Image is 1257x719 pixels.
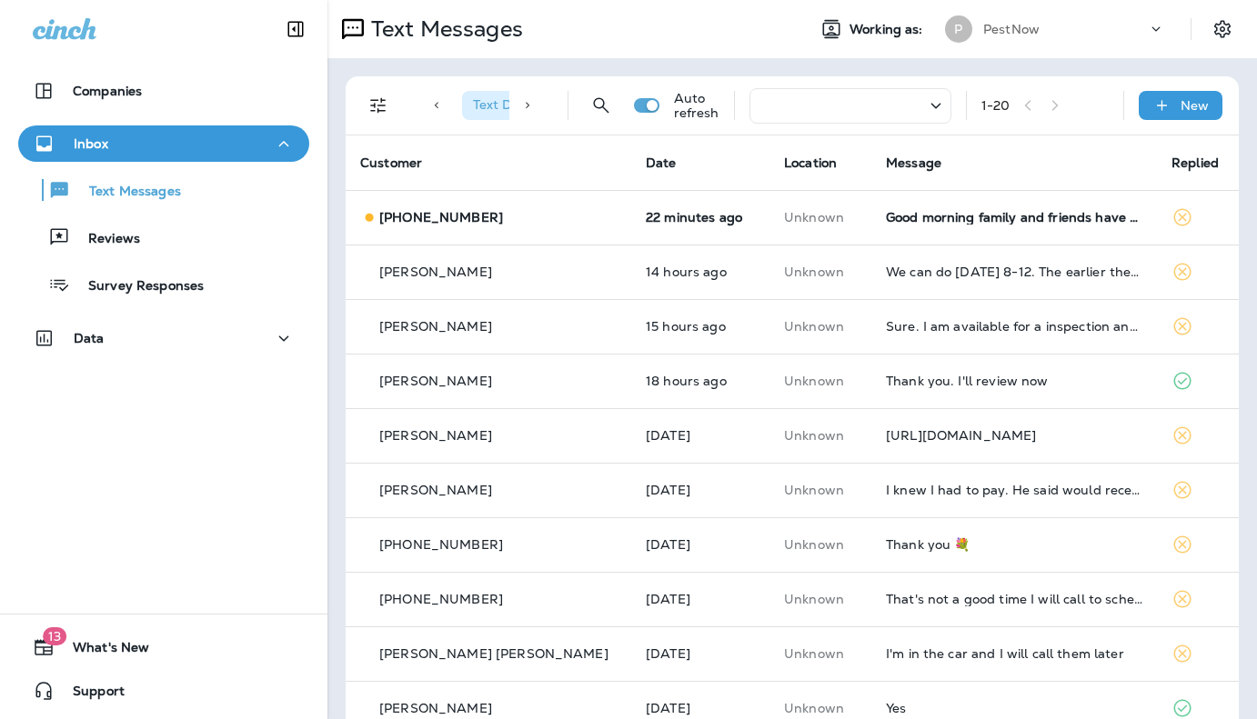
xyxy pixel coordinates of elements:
[70,231,140,248] p: Reviews
[886,701,1142,715] div: Yes
[18,171,309,209] button: Text Messages
[784,374,857,388] p: This customer does not have a last location and the phone number they messaged is not assigned to...
[18,125,309,162] button: Inbox
[784,592,857,606] p: This customer does not have a last location and the phone number they messaged is not assigned to...
[379,319,492,334] p: [PERSON_NAME]
[784,537,857,552] p: This customer does not have a last location and the phone number they messaged is not assigned to...
[71,184,181,201] p: Text Messages
[886,210,1142,225] div: Good morning family and friends have awesome bless day ahead stay blessed 🙏🙏🥰🙏😇❤️😘🙌
[886,374,1142,388] div: Thank you. I'll review now
[379,483,492,497] p: [PERSON_NAME]
[784,428,857,443] p: This customer does not have a last location and the phone number they messaged is not assigned to...
[364,15,523,43] p: Text Messages
[646,537,755,552] p: Sep 12, 2025 11:10 PM
[886,428,1142,443] div: https://wa.me/dl?code=NupEZxYG9F
[379,428,492,443] p: [PERSON_NAME]
[55,684,125,705] span: Support
[379,210,503,225] p: [PHONE_NUMBER]
[646,646,755,661] p: Sep 12, 2025 03:05 PM
[74,331,105,345] p: Data
[1172,155,1219,171] span: Replied
[18,673,309,709] button: Support
[784,701,857,715] p: This customer does not have a last location and the phone number they messaged is not assigned to...
[583,87,619,124] button: Search Messages
[379,537,503,552] p: [PHONE_NUMBER]
[886,319,1142,334] div: Sure. I am available for a inspection any time this week. My address is 22122 Whisperhill Ct in B...
[379,374,492,388] p: [PERSON_NAME]
[886,537,1142,552] div: Thank you 💐
[646,319,755,334] p: Sep 16, 2025 05:05 PM
[646,265,755,279] p: Sep 16, 2025 05:59 PM
[646,592,755,606] p: Sep 12, 2025 03:34 PM
[43,627,66,645] span: 13
[1206,13,1239,45] button: Settings
[784,483,857,497] p: This customer does not have a last location and the phone number they messaged is not assigned to...
[70,278,204,295] p: Survey Responses
[784,265,857,279] p: This customer does not have a last location and the phone number they messaged is not assigned to...
[360,87,397,124] button: Filters
[379,265,492,279] p: [PERSON_NAME]
[646,210,755,225] p: Sep 17, 2025 08:21 AM
[646,701,755,715] p: Sep 12, 2025 03:05 PM
[983,22,1040,36] p: PestNow
[784,155,837,171] span: Location
[18,320,309,356] button: Data
[886,483,1142,497] div: I knew I had to pay. He said would receive the bill. I see the email. Will pay later today when I...
[473,96,618,113] span: Text Direction : Incoming
[646,374,755,388] p: Sep 16, 2025 01:56 PM
[18,218,309,256] button: Reviews
[379,701,492,715] p: [PERSON_NAME]
[784,319,857,334] p: This customer does not have a last location and the phone number they messaged is not assigned to...
[674,91,719,120] p: Auto refresh
[1181,98,1209,113] p: New
[646,483,755,497] p: Sep 13, 2025 01:21 PM
[270,11,321,47] button: Collapse Sidebar
[18,265,309,304] button: Survey Responses
[886,265,1142,279] div: We can do Thursday 8-12. The earlier the better in this time frame. Thanks!
[784,646,857,661] p: This customer does not have a last location and the phone number they messaged is not assigned to...
[18,629,309,665] button: 13What's New
[886,155,941,171] span: Message
[886,646,1142,661] div: I'm in the car and I will call them later
[850,22,927,37] span: Working as:
[360,155,422,171] span: Customer
[379,592,503,606] p: [PHONE_NUMBER]
[379,646,608,661] p: [PERSON_NAME] [PERSON_NAME]
[462,91,648,120] div: Text Direction:Incoming
[784,210,857,225] p: This customer does not have a last location and the phone number they messaged is not assigned to...
[646,155,677,171] span: Date
[945,15,972,43] div: P
[55,640,149,662] span: What's New
[886,592,1142,606] div: That's not a good time I will call to schedule apt time
[74,136,108,151] p: Inbox
[981,98,1011,113] div: 1 - 20
[646,428,755,443] p: Sep 14, 2025 03:50 PM
[73,84,142,98] p: Companies
[18,73,309,109] button: Companies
